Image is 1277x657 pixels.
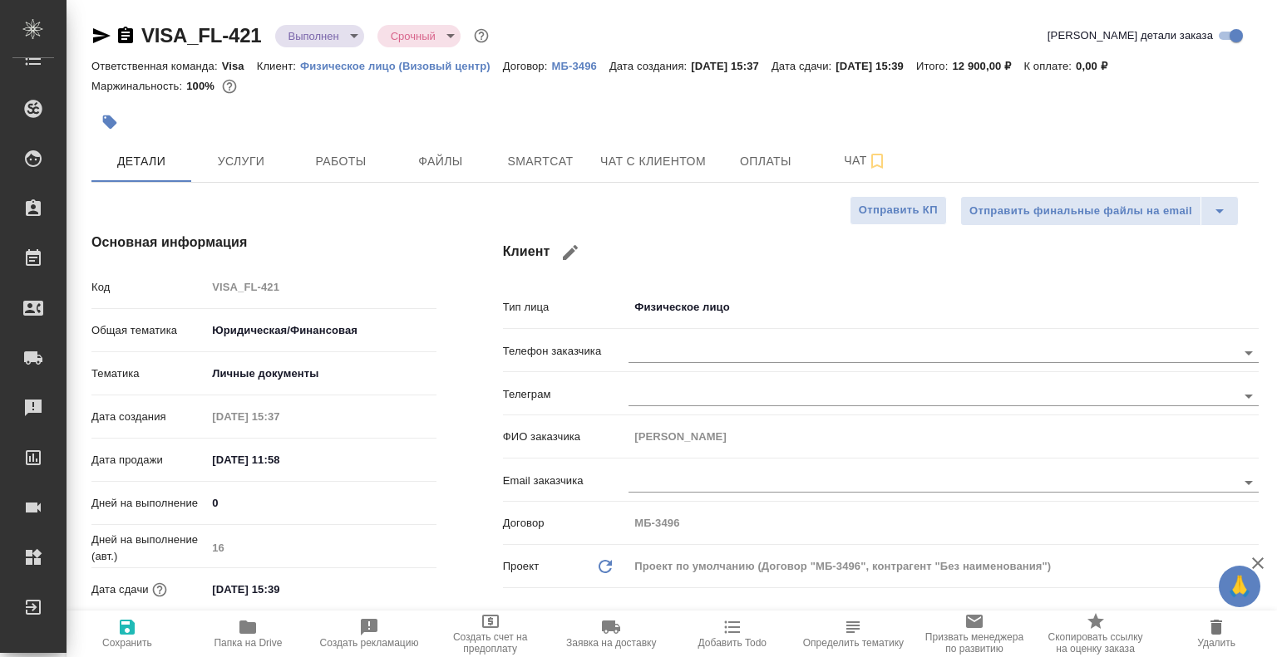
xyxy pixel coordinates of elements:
p: Дата создания: [609,60,691,72]
p: Дата продажи [91,452,206,468]
div: Выполнен [275,25,364,47]
p: Дней на выполнение (авт.) [91,532,206,565]
div: Проект по умолчанию (Договор "МБ-3496", контрагент "Без наименования") [629,552,1259,581]
a: Физическое лицо (Визовый центр) [300,58,503,72]
span: Оплаты [726,151,806,172]
p: Договор: [503,60,552,72]
span: Smartcat [500,151,580,172]
button: 🙏 [1219,566,1260,607]
span: Чат [826,150,905,171]
button: Призвать менеджера по развитию [914,610,1035,657]
div: Выполнен [377,25,461,47]
p: Телеграм [503,386,629,403]
button: Скопировать ссылку для ЯМессенджера [91,26,111,46]
button: Удалить [1156,610,1277,657]
p: Дата сдачи: [772,60,836,72]
input: Пустое поле [206,404,352,429]
button: Определить тематику [793,610,915,657]
button: Скопировать ссылку на оценку заказа [1035,610,1156,657]
button: Open [1237,385,1260,408]
p: К оплате: [1023,60,1076,72]
p: Дней на выполнение [91,495,206,512]
span: Работы [301,151,381,172]
button: Сохранить [67,610,188,657]
span: Папка на Drive [214,637,282,649]
div: Физическое лицо [629,293,1259,321]
button: Создать счет на предоплату [430,610,551,657]
h4: Основная информация [91,233,436,253]
button: Папка на Drive [188,610,309,657]
span: Добавить Todo [698,637,767,649]
p: Клиент: [257,60,300,72]
button: Отправить КП [850,196,947,225]
button: Скопировать ссылку [116,26,136,46]
span: Отправить КП [859,201,938,220]
p: Дата создания [91,409,206,425]
span: Создать рекламацию [320,637,419,649]
button: Open [1237,471,1260,494]
p: Договор [503,515,629,532]
span: Отправить финальные файлы на email [969,202,1192,221]
button: Заявка на доставку [550,610,672,657]
button: Доп статусы указывают на важность/срочность заказа [471,25,492,47]
span: Создать счет на предоплату [440,631,541,655]
input: ✎ Введи что-нибудь [206,491,436,515]
h4: Клиент [503,233,1259,272]
span: Файлы [401,151,481,172]
span: Сохранить [102,637,152,649]
p: Дата сдачи [91,581,149,598]
p: ФИО заказчика [503,429,629,445]
p: МБ-3496 [551,60,609,72]
p: Общая тематика [91,322,206,339]
input: ✎ Введи что-нибудь [206,577,352,601]
p: [DATE] 15:39 [836,60,916,72]
span: Удалить [1197,637,1235,649]
p: Код [91,279,206,296]
span: [PERSON_NAME] детали заказа [1048,27,1213,44]
p: Телефон заказчика [503,343,629,360]
input: Пустое поле [629,511,1259,535]
p: [DATE] 15:37 [691,60,772,72]
input: Пустое поле [629,424,1259,449]
div: Юридическая/Финансовая [206,316,436,345]
p: 12 900,00 ₽ [952,60,1023,72]
span: Призвать менеджера по развитию [924,631,1025,655]
button: Добавить Todo [672,610,793,657]
p: Проект [503,558,540,575]
p: Тематика [91,365,206,382]
button: Отправить финальные файлы на email [960,196,1201,226]
a: МБ-3496 [551,58,609,72]
span: Детали [101,151,181,172]
span: 🙏 [1225,569,1254,604]
button: Open [1237,341,1260,365]
p: 0,00 ₽ [1076,60,1120,72]
p: Email заказчика [503,473,629,489]
button: Если добавить услуги и заполнить их объемом, то дата рассчитается автоматически [149,579,170,601]
p: Тип лица [503,299,629,316]
span: Услуги [201,151,281,172]
button: Добавить тэг [91,104,128,140]
p: Итого: [916,60,952,72]
button: 0.00 RUB; [219,76,240,97]
svg: Подписаться [867,151,887,171]
span: Заявка на доставку [566,637,656,649]
span: Скопировать ссылку на оценку заказа [1045,631,1146,655]
input: Пустое поле [206,536,436,560]
a: VISA_FL-421 [141,24,262,47]
span: Чат с клиентом [600,151,706,172]
p: Visa [222,60,257,72]
button: Выполнен [284,29,344,43]
div: split button [960,196,1239,226]
input: Пустое поле [206,275,436,299]
input: ✎ Введи что-нибудь [206,448,352,472]
button: Создать рекламацию [308,610,430,657]
p: 100% [186,80,219,92]
span: Определить тематику [803,637,904,649]
p: Маржинальность: [91,80,186,92]
p: Ответственная команда: [91,60,222,72]
button: Срочный [386,29,441,43]
p: Физическое лицо (Визовый центр) [300,60,503,72]
div: Личные документы [206,360,436,388]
